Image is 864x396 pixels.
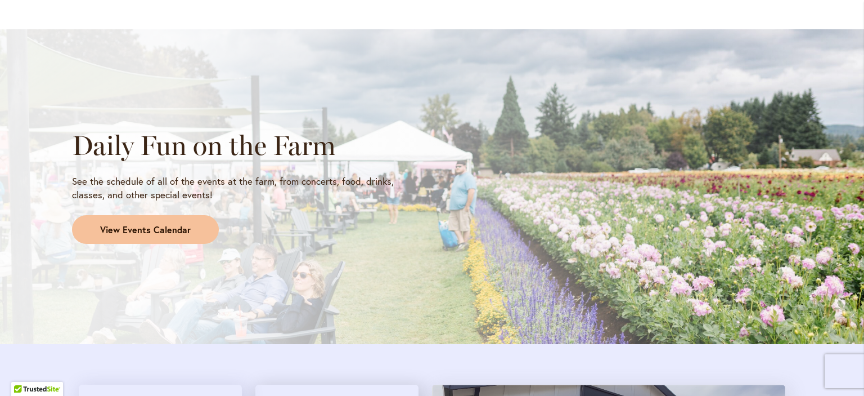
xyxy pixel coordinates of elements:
h2: Daily Fun on the Farm [72,130,422,161]
span: View Events Calendar [100,224,191,237]
p: See the schedule of all of the events at the farm, from concerts, food, drinks, classes, and othe... [72,175,422,202]
a: View Events Calendar [72,215,219,244]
